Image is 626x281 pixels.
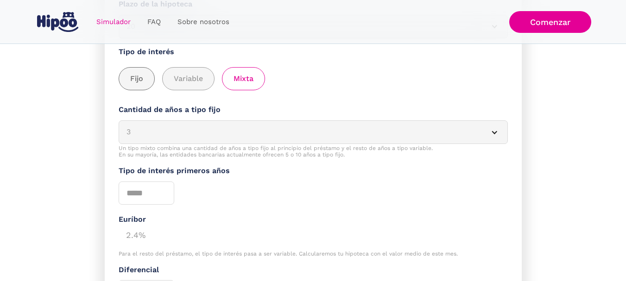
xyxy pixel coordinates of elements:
[119,145,508,158] div: Un tipo mixto combina una cantidad de años a tipo fijo al principio del préstamo y el resto de añ...
[119,214,508,225] div: Euríbor
[119,165,508,177] label: Tipo de interés primeros años
[119,104,508,116] label: Cantidad de años a tipo fijo
[126,126,478,138] div: 3
[169,13,238,31] a: Sobre nosotros
[130,73,143,85] span: Fijo
[119,120,508,144] article: 3
[119,67,508,91] div: add_description_here
[35,8,81,36] a: home
[509,11,591,33] a: Comenzar
[174,73,203,85] span: Variable
[234,73,253,85] span: Mixta
[119,46,508,58] label: Tipo de interés
[119,264,508,276] label: Diferencial
[119,250,508,257] div: Para el resto del préstamo, el tipo de interés pasa a ser variable. Calcularemos tu hipoteca con ...
[88,13,139,31] a: Simulador
[139,13,169,31] a: FAQ
[119,225,508,244] div: 2.4%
